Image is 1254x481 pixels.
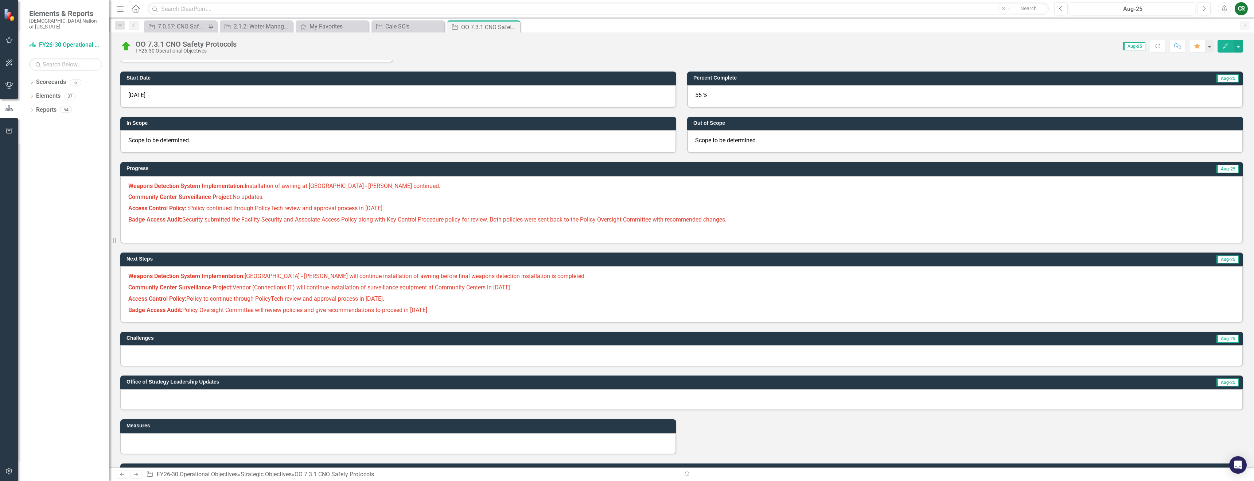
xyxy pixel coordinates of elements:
[1216,335,1239,343] span: Aug-25
[128,284,233,291] strong: Community Center Surveillance Project:
[188,205,189,212] strong: :
[1229,456,1247,474] div: Open Intercom Messenger
[693,120,1239,126] h3: Out of Scope
[29,9,102,18] span: Elements & Reports
[695,136,1235,145] p: Scope to be determined.
[309,22,367,31] div: My Favorites
[64,93,76,99] div: 37
[1072,5,1193,14] div: Aug-25
[128,182,440,189] span: Installation of awning at [GEOGRAPHIC_DATA] - [PERSON_NAME] continued.
[128,307,429,313] span: Policy Oversight Committee will review policies and give recommendations to proceed in [DATE].
[126,120,673,126] h3: In Scope
[126,75,673,81] h3: Start Date
[70,79,81,85] div: 6
[128,182,245,189] strong: Weapons Detection System Implementation:
[29,58,102,71] input: Search Below...
[126,166,673,171] h3: Progress
[126,379,1019,385] h3: Office of Strategy Leadership Updates
[373,22,443,31] a: Cale SO's
[126,467,1239,473] h3: [PERSON_NAME] Chart
[128,307,182,313] strong: Badge Access Audit:
[126,423,673,428] h3: Measures
[128,92,145,99] span: [DATE]
[234,22,291,31] div: 2.1.2: Water Management
[146,470,676,479] div: » »
[36,106,57,114] a: Reports
[1235,2,1248,15] button: CR
[157,471,238,478] a: FY26-30 Operational Objectives
[1021,5,1037,11] span: Search
[128,295,186,302] strong: Access Control Policy:
[693,75,1051,81] h3: Percent Complete
[146,22,206,31] a: 7.0.67: CNO Safety Protocols
[1123,42,1145,50] span: Aug-25
[297,22,367,31] a: My Favorites
[128,295,384,302] span: Policy to continue through PolicyTech review and approval process in [DATE].
[1070,2,1195,15] button: Aug-25
[126,335,730,341] h3: Challenges
[60,107,72,113] div: 54
[158,22,206,31] div: 7.0.67: CNO Safety Protocols
[148,3,1049,15] input: Search ClearPoint...
[128,205,384,212] span: Policy continued through PolicyTech review and approval process in [DATE].
[36,92,61,100] a: Elements
[128,273,245,280] strong: Weapons Detection System Implementation:
[3,8,17,22] img: ClearPoint Strategy
[1216,255,1239,263] span: Aug-25
[29,41,102,49] a: FY26-30 Operational Objectives
[128,205,186,212] strong: Access Control Policy:
[1216,74,1239,82] span: Aug-25
[120,41,132,52] img: On Target
[222,22,291,31] a: 2.1.2: Water Management
[128,216,727,223] span: Security submitted the Facility Security and Associate Access Policy along with Key Control Proce...
[385,22,443,31] div: Cale SO's
[128,273,586,280] span: [GEOGRAPHIC_DATA] - [PERSON_NAME] will continue installation of awning before final weapons detec...
[36,78,66,86] a: Scorecards
[128,193,264,200] span: No updates.
[295,471,374,478] div: OO 7.3.1 CNO Safety Protocols
[687,85,1243,108] div: 55 %
[128,284,512,291] span: Vendor (Connections IT) will continue installation of surveillance equipment at Community Centers...
[128,216,182,223] strong: Badge Access Audit:
[1216,378,1239,386] span: Aug-25
[128,193,233,200] strong: Community Center Surveillance Project:
[128,136,668,145] p: Scope to be determined.
[1216,165,1239,173] span: Aug-25
[1010,4,1047,14] button: Search
[29,18,102,30] small: [DEMOGRAPHIC_DATA] Nation of [US_STATE]
[136,48,237,54] div: FY26-30 Operational Objectives
[136,40,237,48] div: OO 7.3.1 CNO Safety Protocols
[126,256,721,262] h3: Next Steps
[461,23,518,32] div: OO 7.3.1 CNO Safety Protocols
[241,471,292,478] a: Strategic Objectives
